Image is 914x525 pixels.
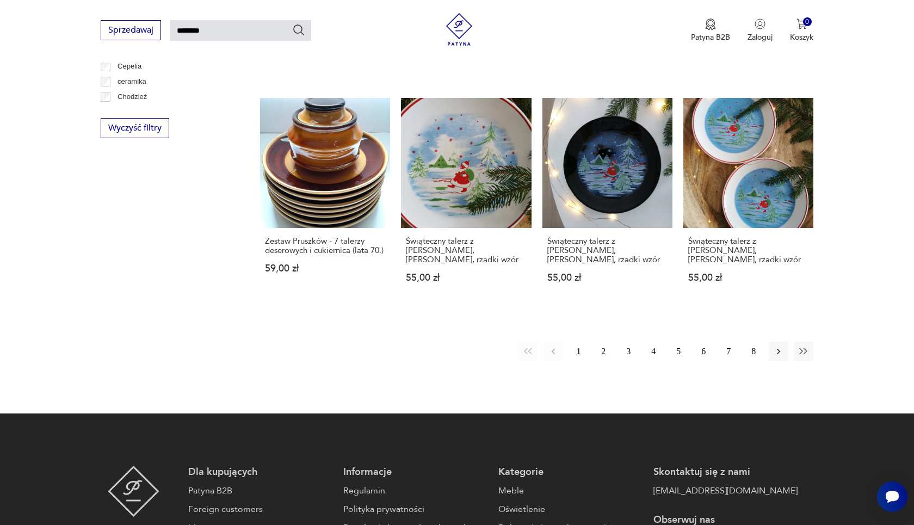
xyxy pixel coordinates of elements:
[101,20,161,40] button: Sprzedawaj
[188,503,332,516] a: Foreign customers
[790,18,813,42] button: 0Koszyk
[498,466,643,479] p: Kategorie
[401,98,531,304] a: Świąteczny talerz z Mikołajem, ZPS Pruszków, rzadki wzórŚwiąteczny talerz z [PERSON_NAME], [PERSO...
[118,76,146,88] p: ceramika
[108,466,159,517] img: Patyna - sklep z meblami i dekoracjami vintage
[118,106,145,118] p: Ćmielów
[265,237,385,255] h3: Zestaw Pruszków - 7 talerzy deserowych i cukiernica (lata 70.)
[694,342,713,361] button: 6
[748,18,773,42] button: Zaloguj
[796,18,807,29] img: Ikona koszyka
[547,237,668,264] h3: Świąteczny talerz z [PERSON_NAME], [PERSON_NAME], rzadki wzór
[688,273,808,282] p: 55,00 zł
[343,503,487,516] a: Polityka prywatności
[101,118,169,138] button: Wyczyść filtry
[343,466,487,479] p: Informacje
[790,32,813,42] p: Koszyk
[101,27,161,35] a: Sprzedawaj
[691,18,730,42] button: Patyna B2B
[653,466,798,479] p: Skontaktuj się z nami
[755,18,765,29] img: Ikonka użytkownika
[498,484,643,497] a: Meble
[719,342,738,361] button: 7
[669,342,688,361] button: 5
[705,18,716,30] img: Ikona medalu
[688,237,808,264] h3: Świąteczny talerz z [PERSON_NAME], [PERSON_NAME], rzadki wzór
[569,342,588,361] button: 1
[691,18,730,42] a: Ikona medaluPatyna B2B
[343,484,487,497] a: Regulamin
[188,466,332,479] p: Dla kupujących
[118,91,147,103] p: Chodzież
[748,32,773,42] p: Zaloguj
[292,23,305,36] button: Szukaj
[542,98,672,304] a: Świąteczny talerz z Mikołajem, ZPS Pruszków, rzadki wzórŚwiąteczny talerz z [PERSON_NAME], [PERSO...
[619,342,638,361] button: 3
[653,484,798,497] a: [EMAIL_ADDRESS][DOMAIN_NAME]
[803,17,812,27] div: 0
[118,60,141,72] p: Cepelia
[188,484,332,497] a: Patyna B2B
[877,481,907,512] iframe: Smartsupp widget button
[683,98,813,304] a: Świąteczny talerz z Mikołajem, ZPS Pruszków, rzadki wzórŚwiąteczny talerz z [PERSON_NAME], [PERSO...
[265,264,385,273] p: 59,00 zł
[644,342,663,361] button: 4
[594,342,613,361] button: 2
[406,237,526,264] h3: Świąteczny talerz z [PERSON_NAME], [PERSON_NAME], rzadki wzór
[260,98,390,304] a: Zestaw Pruszków - 7 talerzy deserowych i cukiernica (lata 70.)Zestaw Pruszków - 7 talerzy deserow...
[443,13,475,46] img: Patyna - sklep z meblami i dekoracjami vintage
[744,342,763,361] button: 8
[691,32,730,42] p: Patyna B2B
[547,273,668,282] p: 55,00 zł
[406,273,526,282] p: 55,00 zł
[498,503,643,516] a: Oświetlenie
